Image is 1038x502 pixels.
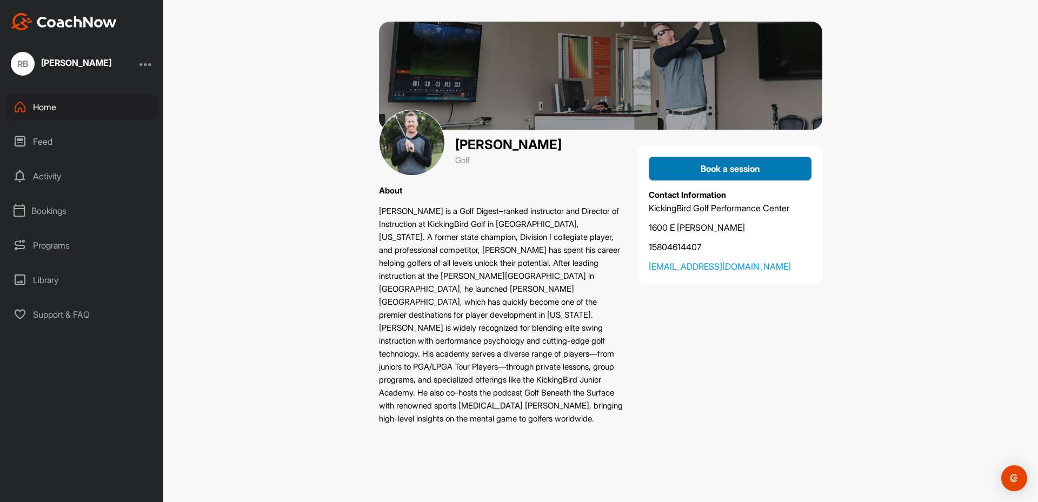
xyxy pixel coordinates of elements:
[649,221,811,234] p: 1600 E [PERSON_NAME]
[649,157,811,180] button: Book a session
[41,58,111,67] div: [PERSON_NAME]
[6,301,158,328] div: Support & FAQ
[701,163,760,174] span: Book a session
[455,155,562,167] p: Golf
[379,22,822,130] img: cover
[11,52,35,76] div: RB
[6,232,158,259] div: Programs
[1001,465,1027,491] div: Open Intercom Messenger
[6,163,158,190] div: Activity
[6,197,158,224] div: Bookings
[649,260,811,273] a: [EMAIL_ADDRESS][DOMAIN_NAME]
[455,135,562,155] p: [PERSON_NAME]
[379,110,445,176] img: cover
[6,128,158,155] div: Feed
[649,240,811,253] a: 15804614407
[649,202,811,215] p: KickingBird Golf Performance Center
[649,189,811,202] p: Contact Information
[379,185,403,196] label: About
[11,13,117,30] img: CoachNow
[379,205,625,425] p: [PERSON_NAME] is a Golf Digest–ranked instructor and Director of Instruction at KickingBird Golf ...
[6,93,158,121] div: Home
[6,266,158,293] div: Library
